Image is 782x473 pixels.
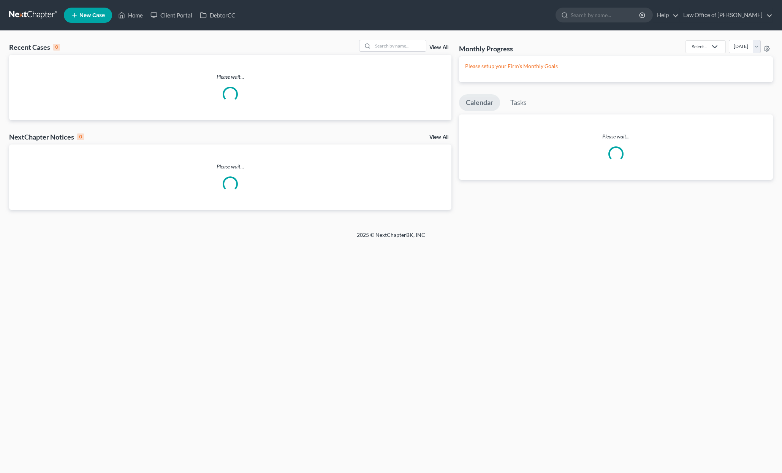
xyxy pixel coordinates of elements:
[503,94,533,111] a: Tasks
[459,94,500,111] a: Calendar
[114,8,147,22] a: Home
[429,135,448,140] a: View All
[459,44,513,53] h3: Monthly Progress
[9,163,451,170] p: Please wait...
[79,13,105,18] span: New Case
[571,8,640,22] input: Search by name...
[429,45,448,50] a: View All
[459,133,773,140] p: Please wait...
[9,132,84,141] div: NextChapter Notices
[174,231,608,245] div: 2025 © NextChapterBK, INC
[9,73,451,81] p: Please wait...
[653,8,679,22] a: Help
[465,62,767,70] p: Please setup your Firm's Monthly Goals
[147,8,196,22] a: Client Portal
[9,43,60,52] div: Recent Cases
[196,8,239,22] a: DebtorCC
[373,40,426,51] input: Search by name...
[77,133,84,140] div: 0
[679,8,773,22] a: Law Office of [PERSON_NAME]
[692,43,707,50] div: Select...
[53,44,60,51] div: 0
